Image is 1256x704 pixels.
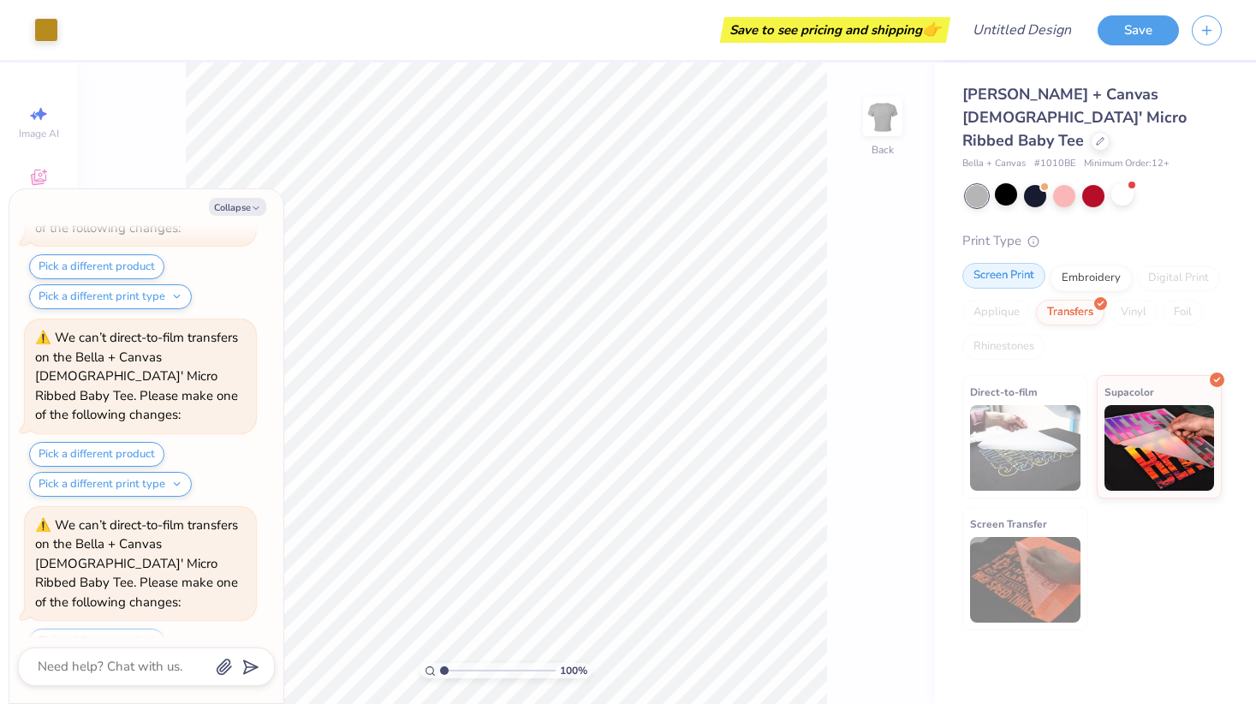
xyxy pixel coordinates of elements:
[866,99,900,134] img: Back
[962,231,1222,251] div: Print Type
[29,254,164,279] button: Pick a different product
[962,263,1045,289] div: Screen Print
[872,142,894,158] div: Back
[1104,405,1215,491] img: Supacolor
[560,663,587,678] span: 100 %
[970,515,1047,533] span: Screen Transfer
[29,284,192,309] button: Pick a different print type
[1051,265,1132,291] div: Embroidery
[1163,300,1203,325] div: Foil
[35,329,238,423] div: We can’t direct-to-film transfers on the Bella + Canvas [DEMOGRAPHIC_DATA]' Micro Ribbed Baby Tee...
[35,516,238,611] div: We can’t direct-to-film transfers on the Bella + Canvas [DEMOGRAPHIC_DATA]' Micro Ribbed Baby Tee...
[29,442,164,467] button: Pick a different product
[970,383,1038,401] span: Direct-to-film
[1110,300,1158,325] div: Vinyl
[962,334,1045,360] div: Rhinestones
[35,142,238,236] div: We can’t direct-to-film transfers on the Bella + Canvas [DEMOGRAPHIC_DATA]' Micro Ribbed Baby Tee...
[970,537,1080,623] img: Screen Transfer
[959,13,1085,47] input: Untitled Design
[29,629,164,653] button: Pick a different product
[1137,265,1220,291] div: Digital Print
[962,157,1026,171] span: Bella + Canvas
[970,405,1080,491] img: Direct-to-film
[1084,157,1170,171] span: Minimum Order: 12 +
[1104,383,1154,401] span: Supacolor
[962,84,1187,151] span: [PERSON_NAME] + Canvas [DEMOGRAPHIC_DATA]' Micro Ribbed Baby Tee
[1098,15,1179,45] button: Save
[209,198,266,216] button: Collapse
[724,17,946,43] div: Save to see pricing and shipping
[29,472,192,497] button: Pick a different print type
[962,300,1031,325] div: Applique
[922,19,941,39] span: 👉
[1034,157,1075,171] span: # 1010BE
[1036,300,1104,325] div: Transfers
[19,127,59,140] span: Image AI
